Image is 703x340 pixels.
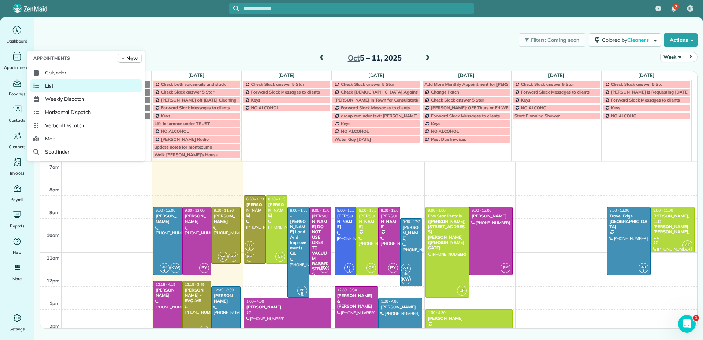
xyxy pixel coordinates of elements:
[30,145,142,158] a: Spotfinder
[49,323,60,329] span: 2pm
[428,208,446,213] span: 9:00 - 1:00
[358,213,376,229] div: [PERSON_NAME]
[156,282,175,287] span: 12:15 - 4:15
[10,325,25,333] span: Settings
[278,72,295,78] a: [DATE]
[458,72,475,78] a: [DATE]
[290,208,308,213] span: 9:00 - 1:00
[245,245,254,252] small: 1
[189,326,198,336] span: RP
[428,316,511,321] div: [PERSON_NAME]
[3,130,31,150] a: Cleaners
[118,54,142,63] a: New
[359,208,379,213] span: 9:00 - 12:00
[161,97,260,103] span: [PERSON_NAME] off [DATE] Cleaning Restaurant
[49,209,60,215] span: 9am
[531,37,546,43] span: Filters:
[402,225,420,241] div: [PERSON_NAME]
[3,235,31,256] a: Help
[341,121,350,126] span: Keys
[424,81,531,87] span: Add More Monthly Appointment for [PERSON_NAME]
[30,66,142,79] a: Calendar
[251,89,320,95] span: Forward Slack Messages to clients
[155,213,180,224] div: [PERSON_NAME]
[602,37,651,43] span: Colored by
[431,121,440,126] span: Keys
[185,208,205,213] span: 9:00 - 12:00
[401,274,411,284] span: KW
[30,132,142,145] a: Map
[162,265,167,269] span: AR
[514,113,560,118] span: Start Planning Shower
[49,187,60,193] span: 8am
[3,24,31,45] a: Dashboard
[312,213,329,277] div: [PERSON_NAME] DO NOT USE OREK TO VACUUM RABBIT STRAWS
[3,209,31,230] a: Reports
[13,249,22,256] span: Help
[472,208,491,213] span: 9:00 - 12:00
[684,52,698,62] button: next
[45,82,53,89] span: List
[251,81,304,87] span: Check Slack answer 5 Star
[47,255,60,261] span: 11am
[246,304,329,310] div: [PERSON_NAME]
[641,265,646,269] span: AR
[246,202,264,218] div: [PERSON_NAME]
[381,208,401,213] span: 9:00 - 12:00
[45,135,55,142] span: Map
[213,293,238,304] div: [PERSON_NAME]
[319,263,329,273] span: PY
[329,54,420,62] h2: 5 – 11, 2025
[3,77,31,98] a: Bookings
[45,122,84,129] span: Vertical Dispatch
[3,103,31,124] a: Contacts
[11,196,24,203] span: Payroll
[341,81,394,87] span: Check Slack answer 5 Star
[268,202,286,218] div: [PERSON_NAME]
[611,113,639,118] span: NO ALCOHOL
[199,263,209,273] span: PY
[457,286,467,296] span: CF
[45,148,70,156] span: Spotfinder
[155,144,212,150] span: update notes for montezuma
[228,252,238,262] span: RP
[185,213,209,224] div: [PERSON_NAME]
[155,288,180,298] div: [PERSON_NAME]
[45,109,91,116] span: Horizontal Dispatch
[334,97,422,103] span: [PERSON_NAME] In Town for Consulatation
[214,288,234,292] span: 12:30 - 3:30
[298,290,307,297] small: 6
[4,64,30,71] span: Appointments
[381,299,398,304] span: 1:00 - 4:00
[218,256,227,263] small: 1
[431,113,500,118] span: Forward Slack Messages to clients
[638,72,655,78] a: [DATE]
[664,33,698,47] button: Actions
[610,208,629,213] span: 9:00 - 12:00
[9,117,25,124] span: Contacts
[156,208,175,213] span: 9:00 - 12:00
[160,267,169,274] small: 6
[627,37,650,43] span: Cleaners
[47,232,60,238] span: 10am
[10,222,25,230] span: Reports
[347,265,351,269] span: CG
[49,300,60,306] span: 1pm
[548,72,565,78] a: [DATE]
[214,208,234,213] span: 9:00 - 11:30
[161,105,230,110] span: Forward Slack Messages to clients
[693,315,699,321] span: 1
[202,328,207,332] span: CG
[9,143,25,150] span: Cleaners
[185,288,209,303] div: [PERSON_NAME] - EVOLVE
[348,53,360,62] span: Oct
[188,72,205,78] a: [DATE]
[337,213,354,229] div: [PERSON_NAME]
[290,213,307,256] div: - [PERSON_NAME] Land And Improvements Co.
[312,208,332,213] span: 9:00 - 12:00
[268,197,288,201] span: 8:30 - 11:30
[521,97,530,103] span: Keys
[30,106,142,119] a: Horizontal Dispatch
[380,304,420,310] div: [PERSON_NAME]
[337,208,357,213] span: 9:00 - 12:00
